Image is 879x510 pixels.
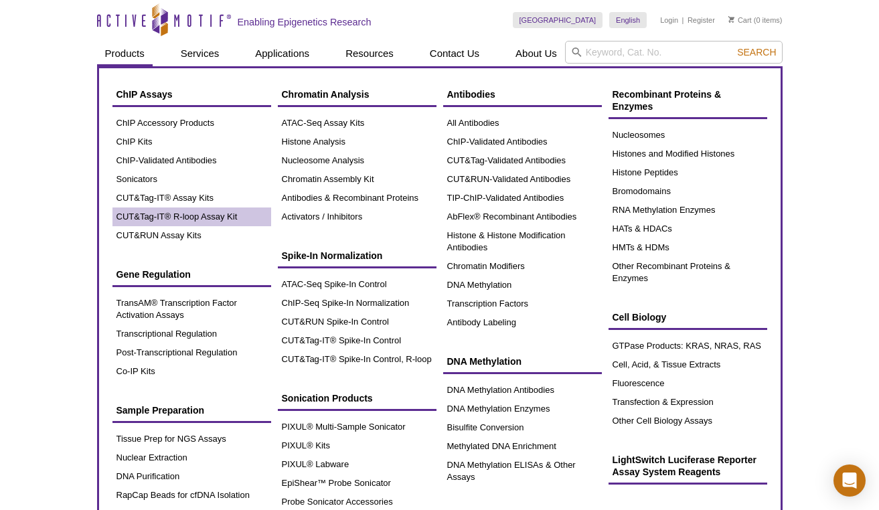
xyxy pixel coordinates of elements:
[447,89,495,100] span: Antibodies
[422,41,487,66] a: Contact Us
[112,262,271,287] a: Gene Regulation
[112,189,271,207] a: CUT&Tag-IT® Assay Kits
[278,133,436,151] a: Histone Analysis
[278,294,436,313] a: ChIP-Seq Spike-In Normalization
[278,151,436,170] a: Nucleosome Analysis
[613,89,722,112] span: Recombinant Proteins & Enzymes
[833,464,866,497] div: Open Intercom Messenger
[682,12,684,28] li: |
[660,15,678,25] a: Login
[278,474,436,493] a: EpiShear™ Probe Sonicator
[112,486,271,505] a: RapCap Beads for cfDNA Isolation
[609,337,767,355] a: GTPase Products: KRAS, NRAS, RAS
[443,456,602,487] a: DNA Methylation ELISAs & Other Assays
[282,393,373,404] span: Sonication Products
[247,41,317,66] a: Applications
[278,331,436,350] a: CUT&Tag-IT® Spike-In Control
[116,405,205,416] span: Sample Preparation
[609,374,767,393] a: Fluorescence
[112,362,271,381] a: Co-IP Kits
[278,350,436,369] a: CUT&Tag-IT® Spike-In Control, R-loop
[116,269,191,280] span: Gene Regulation
[737,47,776,58] span: Search
[613,312,667,323] span: Cell Biology
[443,381,602,400] a: DNA Methylation Antibodies
[733,46,780,58] button: Search
[112,82,271,107] a: ChIP Assays
[278,189,436,207] a: Antibodies & Recombinant Proteins
[443,257,602,276] a: Chromatin Modifiers
[443,276,602,294] a: DNA Methylation
[443,151,602,170] a: CUT&Tag-Validated Antibodies
[443,207,602,226] a: AbFlex® Recombinant Antibodies
[609,201,767,220] a: RNA Methylation Enzymes
[443,418,602,437] a: Bisulfite Conversion
[112,467,271,486] a: DNA Purification
[728,15,752,25] a: Cart
[609,393,767,412] a: Transfection & Expression
[443,133,602,151] a: ChIP-Validated Antibodies
[278,243,436,268] a: Spike-In Normalization
[112,430,271,448] a: Tissue Prep for NGS Assays
[728,16,734,23] img: Your Cart
[116,89,173,100] span: ChIP Assays
[112,151,271,170] a: ChIP-Validated Antibodies
[443,82,602,107] a: Antibodies
[278,313,436,331] a: CUT&RUN Spike-In Control
[282,250,383,261] span: Spike-In Normalization
[282,89,370,100] span: Chromatin Analysis
[112,448,271,467] a: Nuclear Extraction
[609,257,767,288] a: Other Recombinant Proteins & Enzymes
[337,41,402,66] a: Resources
[613,454,756,477] span: LightSwitch Luciferase Reporter Assay System Reagents
[443,226,602,257] a: Histone & Histone Modification Antibodies
[112,294,271,325] a: TransAM® Transcription Factor Activation Assays
[278,207,436,226] a: Activators / Inhibitors
[443,189,602,207] a: TIP-ChIP-Validated Antibodies
[112,226,271,245] a: CUT&RUN Assay Kits
[278,418,436,436] a: PIXUL® Multi-Sample Sonicator
[609,305,767,330] a: Cell Biology
[609,82,767,119] a: Recombinant Proteins & Enzymes
[443,313,602,332] a: Antibody Labeling
[278,275,436,294] a: ATAC-Seq Spike-In Control
[609,145,767,163] a: Histones and Modified Histones
[609,220,767,238] a: HATs & HDACs
[609,12,647,28] a: English
[609,412,767,430] a: Other Cell Biology Assays
[278,82,436,107] a: Chromatin Analysis
[112,114,271,133] a: ChIP Accessory Products
[609,163,767,182] a: Histone Peptides
[278,455,436,474] a: PIXUL® Labware
[278,386,436,411] a: Sonication Products
[238,16,372,28] h2: Enabling Epigenetics Research
[112,398,271,423] a: Sample Preparation
[173,41,228,66] a: Services
[688,15,715,25] a: Register
[609,355,767,374] a: Cell, Acid, & Tissue Extracts
[443,349,602,374] a: DNA Methylation
[609,182,767,201] a: Bromodomains
[97,41,153,66] a: Products
[112,343,271,362] a: Post-Transcriptional Regulation
[443,437,602,456] a: Methylated DNA Enrichment
[112,170,271,189] a: Sonicators
[443,400,602,418] a: DNA Methylation Enzymes
[112,133,271,151] a: ChIP Kits
[507,41,565,66] a: About Us
[513,12,603,28] a: [GEOGRAPHIC_DATA]
[565,41,783,64] input: Keyword, Cat. No.
[112,325,271,343] a: Transcriptional Regulation
[443,114,602,133] a: All Antibodies
[112,207,271,226] a: CUT&Tag-IT® R-loop Assay Kit
[278,436,436,455] a: PIXUL® Kits
[609,447,767,485] a: LightSwitch Luciferase Reporter Assay System Reagents
[443,170,602,189] a: CUT&RUN-Validated Antibodies
[443,294,602,313] a: Transcription Factors
[728,12,783,28] li: (0 items)
[278,114,436,133] a: ATAC-Seq Assay Kits
[278,170,436,189] a: Chromatin Assembly Kit
[447,356,522,367] span: DNA Methylation
[609,238,767,257] a: HMTs & HDMs
[609,126,767,145] a: Nucleosomes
